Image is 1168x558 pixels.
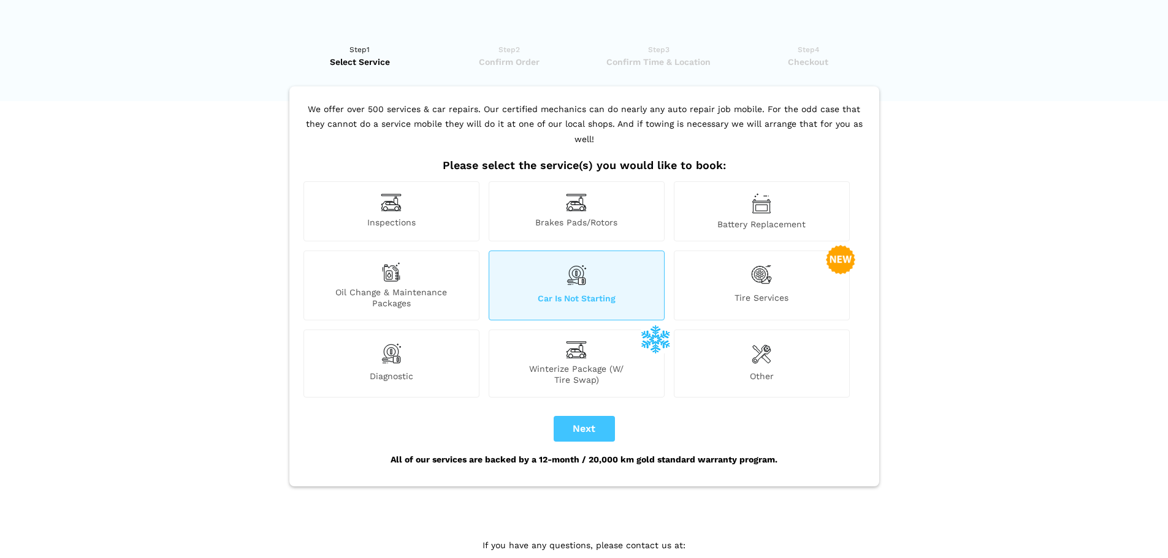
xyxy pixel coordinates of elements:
h2: Please select the service(s) you would like to book: [300,159,868,172]
img: winterize-icon_1.png [641,324,670,353]
span: Confirm Time & Location [588,56,730,68]
span: Battery Replacement [674,219,849,230]
span: Oil Change & Maintenance Packages [304,287,479,309]
span: Checkout [738,56,879,68]
div: All of our services are backed by a 12-month / 20,000 km gold standard warranty program. [300,442,868,477]
p: We offer over 500 services & car repairs. Our certified mechanics can do nearly any auto repair j... [300,102,868,159]
a: Step3 [588,43,730,68]
span: Inspections [304,217,479,230]
span: Other [674,371,849,385]
span: Winterize Package (W/ Tire Swap) [489,363,664,385]
a: Step2 [438,43,580,68]
span: Car is not starting [489,293,664,309]
span: Tire Services [674,292,849,309]
span: Confirm Order [438,56,580,68]
span: Select Service [289,56,431,68]
a: Step1 [289,43,431,68]
button: Next [554,416,615,442]
a: Step4 [738,43,879,68]
p: If you have any questions, please contact us at: [391,538,777,552]
img: new-badge-2-48.png [826,245,855,274]
span: Diagnostic [304,371,479,385]
span: Brakes Pads/Rotors [489,217,664,230]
